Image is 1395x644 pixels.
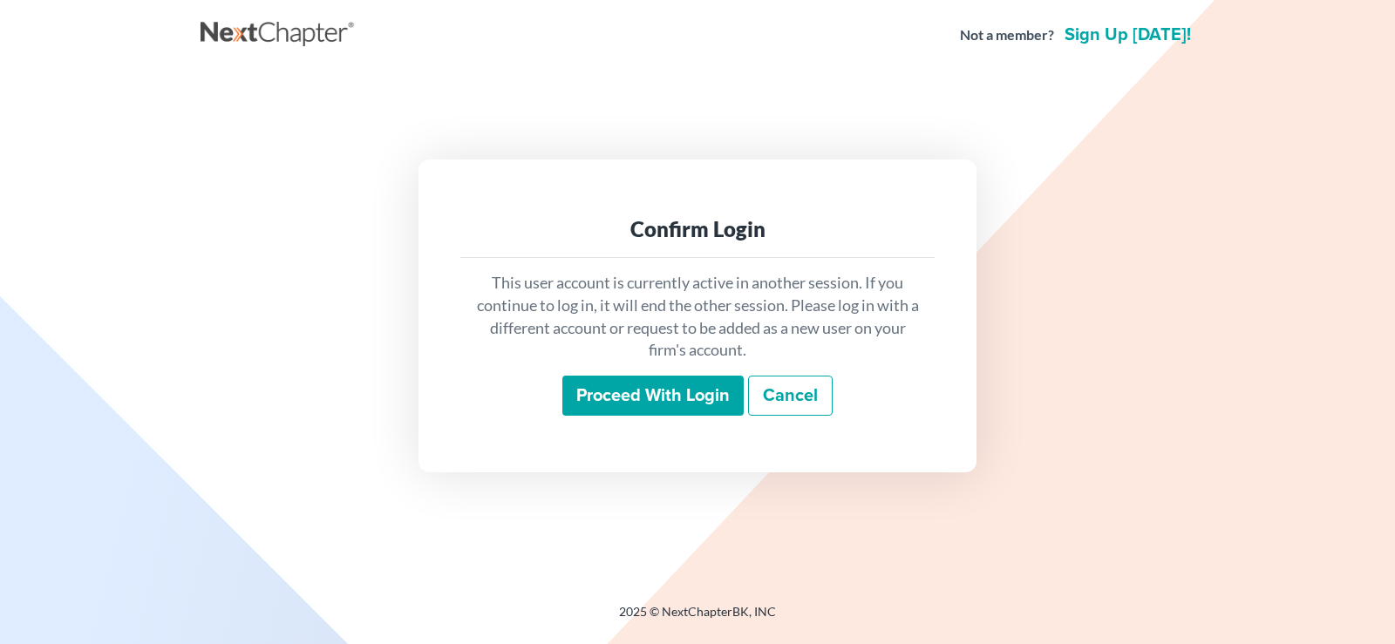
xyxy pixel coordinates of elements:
div: Confirm Login [474,215,921,243]
div: 2025 © NextChapterBK, INC [201,603,1194,634]
a: Sign up [DATE]! [1061,26,1194,44]
p: This user account is currently active in another session. If you continue to log in, it will end ... [474,272,921,362]
input: Proceed with login [562,376,744,416]
strong: Not a member? [960,25,1054,45]
a: Cancel [748,376,833,416]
